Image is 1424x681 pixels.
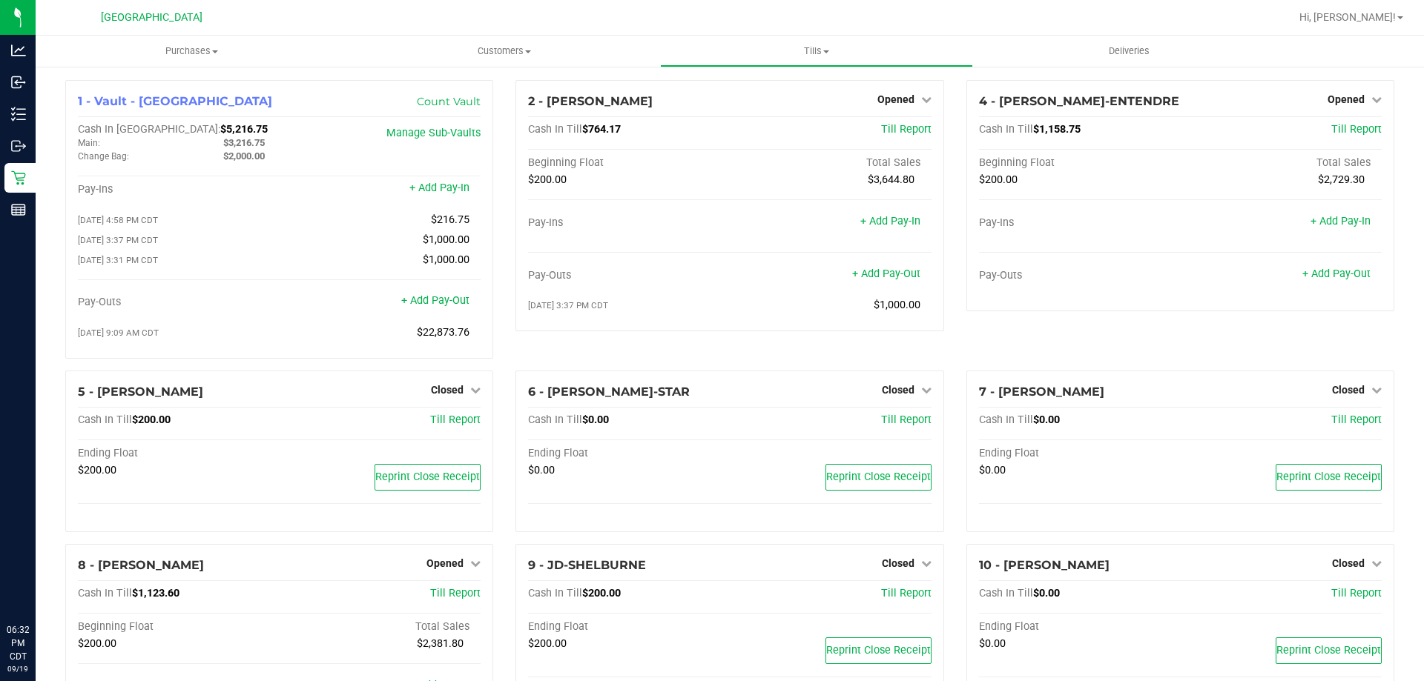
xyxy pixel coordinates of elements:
[528,447,730,460] div: Ending Float
[220,123,268,136] span: $5,216.75
[423,253,469,266] span: $1,000.00
[860,215,920,227] a: + Add Pay-In
[979,464,1006,476] span: $0.00
[78,296,280,309] div: Pay-Outs
[401,294,469,307] a: + Add Pay-Out
[1331,413,1382,426] a: Till Report
[877,93,914,105] span: Opened
[78,637,116,650] span: $200.00
[1276,471,1381,483] span: Reprint Close Receipt
[582,123,621,136] span: $764.17
[582,587,621,599] span: $200.00
[979,620,1181,634] div: Ending Float
[528,216,730,230] div: Pay-Ins
[979,123,1033,136] span: Cash In Till
[979,173,1018,186] span: $200.00
[881,413,932,426] a: Till Report
[36,36,348,67] a: Purchases
[423,233,469,246] span: $1,000.00
[528,94,653,108] span: 2 - [PERSON_NAME]
[979,385,1104,399] span: 7 - [PERSON_NAME]
[11,202,26,217] inline-svg: Reports
[78,587,132,599] span: Cash In Till
[1276,464,1382,491] button: Reprint Close Receipt
[375,471,480,483] span: Reprint Close Receipt
[430,413,481,426] a: Till Report
[101,11,202,24] span: [GEOGRAPHIC_DATA]
[730,156,932,170] div: Total Sales
[973,36,1285,67] a: Deliveries
[979,94,1179,108] span: 4 - [PERSON_NAME]-ENTENDRE
[223,137,265,148] span: $3,216.75
[1302,268,1371,280] a: + Add Pay-Out
[78,447,280,460] div: Ending Float
[1276,644,1381,657] span: Reprint Close Receipt
[11,75,26,90] inline-svg: Inbound
[409,182,469,194] a: + Add Pay-In
[528,587,582,599] span: Cash In Till
[1332,557,1365,569] span: Closed
[426,557,464,569] span: Opened
[431,213,469,226] span: $216.75
[78,464,116,476] span: $200.00
[7,623,29,663] p: 06:32 PM CDT
[78,385,203,399] span: 5 - [PERSON_NAME]
[852,268,920,280] a: + Add Pay-Out
[1331,123,1382,136] a: Till Report
[431,384,464,396] span: Closed
[1033,123,1081,136] span: $1,158.75
[7,663,29,674] p: 09/19
[78,123,220,136] span: Cash In [GEOGRAPHIC_DATA]:
[979,558,1110,572] span: 10 - [PERSON_NAME]
[44,560,62,578] iframe: Resource center unread badge
[349,44,659,58] span: Customers
[528,637,567,650] span: $200.00
[78,151,129,162] span: Change Bag:
[528,269,730,282] div: Pay-Outs
[874,299,920,311] span: $1,000.00
[868,173,914,186] span: $3,644.80
[1311,215,1371,227] a: + Add Pay-In
[826,471,931,483] span: Reprint Close Receipt
[78,94,272,108] span: 1 - Vault - [GEOGRAPHIC_DATA]
[78,413,132,426] span: Cash In Till
[881,587,932,599] a: Till Report
[36,44,348,58] span: Purchases
[11,107,26,122] inline-svg: Inventory
[825,464,932,491] button: Reprint Close Receipt
[223,150,265,162] span: $2,000.00
[417,637,464,650] span: $2,381.80
[280,620,481,634] div: Total Sales
[660,36,972,67] a: Tills
[1328,93,1365,105] span: Opened
[78,328,159,338] span: [DATE] 9:09 AM CDT
[1332,384,1365,396] span: Closed
[78,183,280,196] div: Pay-Ins
[15,562,59,607] iframe: Resource center
[78,215,158,225] span: [DATE] 4:58 PM CDT
[78,255,158,265] span: [DATE] 3:31 PM CDT
[1276,637,1382,664] button: Reprint Close Receipt
[78,558,204,572] span: 8 - [PERSON_NAME]
[528,123,582,136] span: Cash In Till
[528,413,582,426] span: Cash In Till
[1089,44,1170,58] span: Deliveries
[825,637,932,664] button: Reprint Close Receipt
[979,637,1006,650] span: $0.00
[882,557,914,569] span: Closed
[979,156,1181,170] div: Beginning Float
[979,216,1181,230] div: Pay-Ins
[11,139,26,153] inline-svg: Outbound
[528,385,690,399] span: 6 - [PERSON_NAME]-STAR
[348,36,660,67] a: Customers
[1331,587,1382,599] a: Till Report
[528,464,555,476] span: $0.00
[1033,413,1060,426] span: $0.00
[386,127,481,139] a: Manage Sub-Vaults
[132,413,171,426] span: $200.00
[528,300,608,310] span: [DATE] 3:37 PM CDT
